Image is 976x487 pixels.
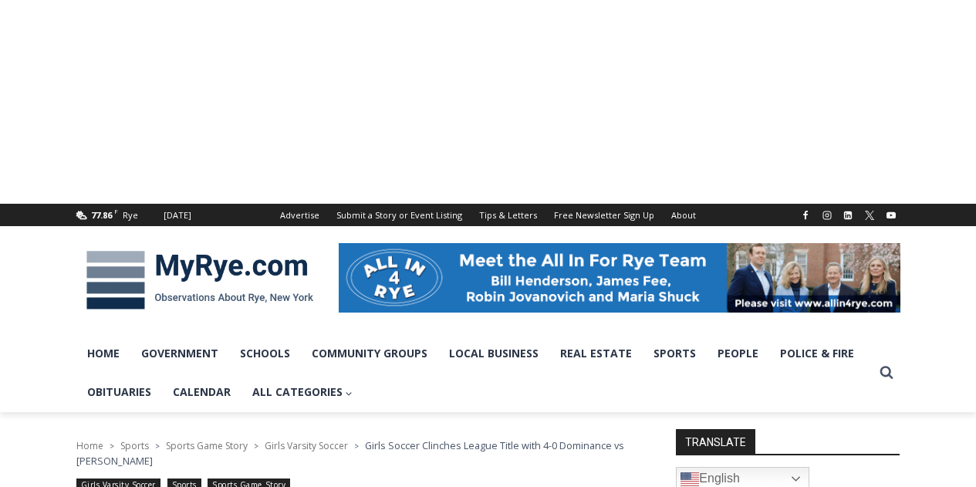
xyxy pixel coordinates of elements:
[545,204,663,226] a: Free Newsletter Sign Up
[76,334,130,373] a: Home
[328,204,471,226] a: Submit a Story or Event Listing
[438,334,549,373] a: Local Business
[76,438,636,469] nav: Breadcrumbs
[873,359,900,387] button: View Search Form
[676,429,755,454] strong: TRANSLATE
[76,373,162,411] a: Obituaries
[882,206,900,225] a: YouTube
[76,334,873,412] nav: Primary Navigation
[254,441,258,451] span: >
[549,334,643,373] a: Real Estate
[663,204,704,226] a: About
[272,204,704,226] nav: Secondary Navigation
[818,206,836,225] a: Instagram
[707,334,769,373] a: People
[76,439,103,452] a: Home
[796,206,815,225] a: Facebook
[164,208,191,222] div: [DATE]
[76,438,624,468] span: Girls Soccer Clinches League Title with 4-0 Dominance vs [PERSON_NAME]
[471,204,545,226] a: Tips & Letters
[252,384,353,401] span: All Categories
[123,208,138,222] div: Rye
[301,334,438,373] a: Community Groups
[76,240,323,320] img: MyRye.com
[354,441,359,451] span: >
[339,243,900,313] img: All in for Rye
[272,204,328,226] a: Advertise
[860,206,879,225] a: X
[114,207,118,215] span: F
[110,441,114,451] span: >
[839,206,857,225] a: Linkedin
[241,373,364,411] a: All Categories
[265,439,348,452] a: Girls Varsity Soccer
[91,209,112,221] span: 77.86
[120,439,149,452] a: Sports
[769,334,865,373] a: Police & Fire
[229,334,301,373] a: Schools
[162,373,241,411] a: Calendar
[130,334,229,373] a: Government
[155,441,160,451] span: >
[643,334,707,373] a: Sports
[166,439,248,452] a: Sports Game Story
